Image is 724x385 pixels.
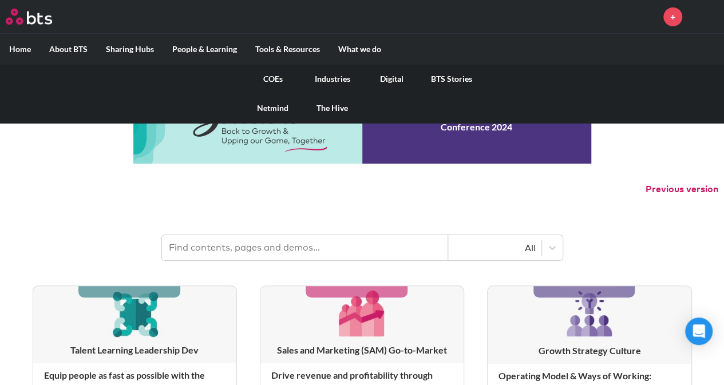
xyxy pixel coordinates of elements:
[40,34,97,64] label: About BTS
[685,317,713,345] div: Open Intercom Messenger
[691,3,718,30] img: Abby Terry
[335,286,389,340] img: [object Object]
[329,34,390,64] label: What we do
[6,9,52,25] img: BTS Logo
[246,34,329,64] label: Tools & Resources
[6,9,73,25] a: Go home
[691,3,718,30] a: Profile
[97,34,163,64] label: Sharing Hubs
[646,183,718,196] button: Previous version
[162,235,448,260] input: Find contents, pages and demos...
[108,286,162,340] img: [object Object]
[454,241,536,254] div: All
[663,7,682,26] a: +
[33,344,236,356] h3: Talent Learning Leadership Dev
[260,344,464,356] h3: Sales and Marketing (SAM) Go-to-Market
[488,344,691,357] h3: Growth Strategy Culture
[562,286,617,341] img: [object Object]
[163,34,246,64] label: People & Learning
